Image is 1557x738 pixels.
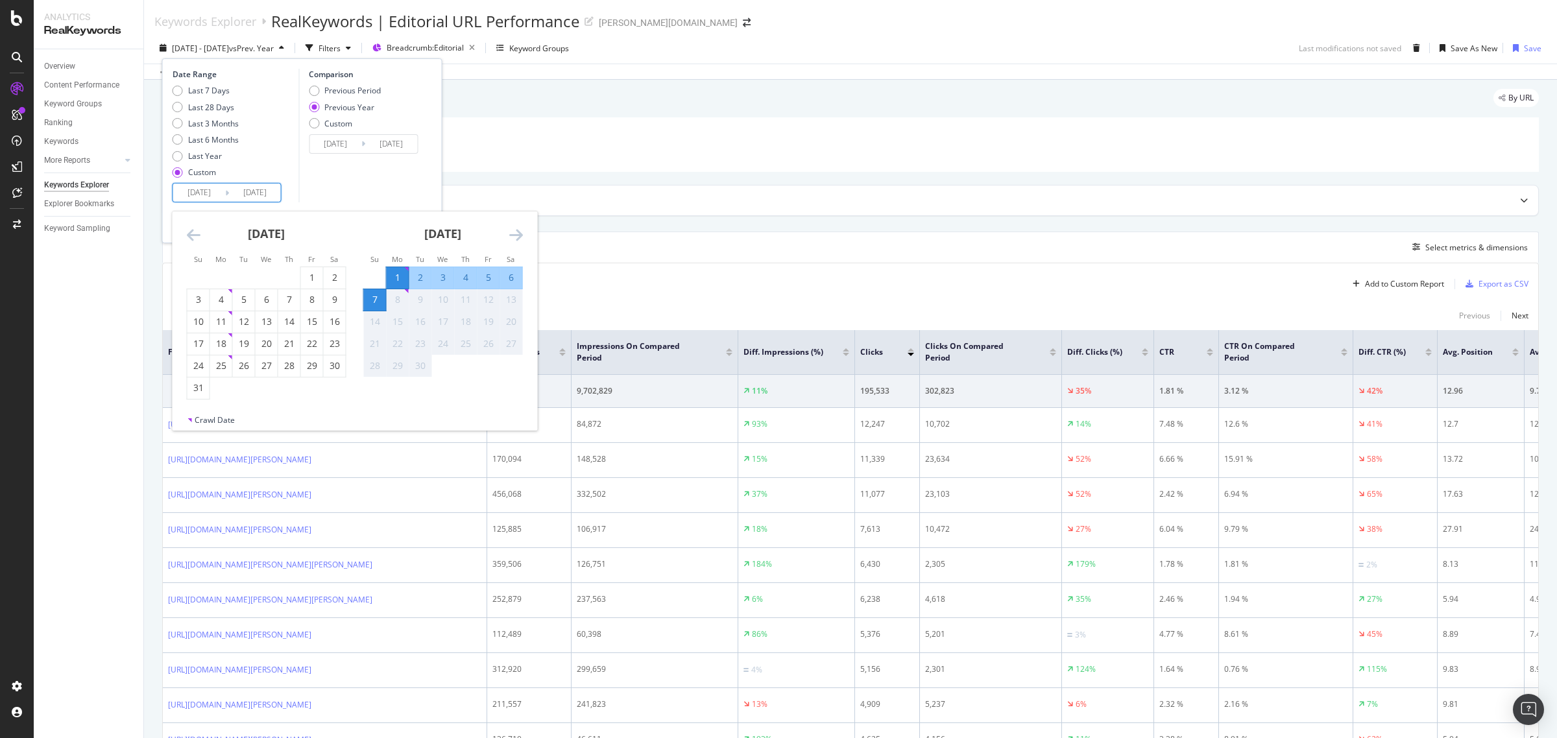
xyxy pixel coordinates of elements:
[477,293,500,306] div: 12
[188,85,230,96] div: Last 7 Days
[1459,308,1490,324] button: Previous
[168,663,311,676] a: [URL][DOMAIN_NAME][PERSON_NAME]
[44,154,121,167] a: More Reports
[432,315,454,328] div: 17
[577,385,732,397] div: 9,702,829
[256,293,278,306] div: 6
[1159,558,1213,570] div: 1.78 %
[1224,558,1347,570] div: 1.81 %
[187,377,210,399] td: Choose Sunday, August 31, 2025 as your check-out date. It’s available.
[187,333,210,355] td: Choose Sunday, August 17, 2025 as your check-out date. It’s available.
[44,78,119,92] div: Content Performance
[278,289,300,311] td: Choose Thursday, August 7, 2025 as your check-out date. It’s available.
[1159,453,1213,465] div: 6.66 %
[491,38,574,58] button: Keyword Groups
[187,355,210,377] td: Choose Sunday, August 24, 2025 as your check-out date. It’s available.
[492,488,566,500] div: 456,068
[187,315,210,328] div: 10
[409,267,431,289] td: Selected. Tuesday, September 2, 2025
[860,418,914,430] div: 12,247
[168,628,311,641] a: [URL][DOMAIN_NAME][PERSON_NAME]
[461,254,470,264] small: Th
[1451,43,1497,54] div: Save As New
[330,254,338,264] small: Sa
[1443,385,1519,397] div: 12.96
[44,78,134,92] a: Content Performance
[387,42,464,53] span: Breadcrumb: Editorial
[301,337,323,350] div: 22
[454,289,477,311] td: Not available. Thursday, September 11, 2025
[409,333,431,355] td: Not available. Tuesday, September 23, 2025
[1407,239,1528,255] button: Select metrics & dimensions
[44,116,73,130] div: Ranking
[455,337,477,350] div: 25
[324,102,374,113] div: Previous Year
[44,60,75,73] div: Overview
[1347,274,1444,294] button: Add to Custom Report
[309,118,381,129] div: Custom
[215,254,226,264] small: Mo
[1493,89,1539,107] div: legacy label
[1159,385,1213,397] div: 1.81 %
[255,333,278,355] td: Choose Wednesday, August 20, 2025 as your check-out date. It’s available.
[168,453,311,466] a: [URL][DOMAIN_NAME][PERSON_NAME]
[308,254,315,264] small: Fr
[432,271,454,284] div: 3
[187,337,210,350] div: 17
[229,184,281,202] input: End Date
[1076,558,1096,570] div: 179%
[173,85,239,96] div: Last 7 Days
[416,254,424,264] small: Tu
[500,289,522,311] td: Not available. Saturday, September 13, 2025
[1159,346,1187,358] span: CTR
[188,150,222,161] div: Last Year
[1513,694,1544,725] div: Open Intercom Messenger
[194,254,202,264] small: Su
[187,381,210,394] div: 31
[577,340,706,364] span: Impressions On Compared Period
[364,293,386,306] div: 7
[301,315,323,328] div: 15
[324,85,381,96] div: Previous Period
[752,523,767,535] div: 18%
[1443,488,1519,500] div: 17.63
[387,293,409,306] div: 8
[324,271,346,284] div: 2
[409,337,431,350] div: 23
[44,97,134,111] a: Keyword Groups
[210,333,232,355] td: Choose Monday, August 18, 2025 as your check-out date. It’s available.
[300,267,323,289] td: Choose Friday, August 1, 2025 as your check-out date. It’s available.
[256,359,278,372] div: 27
[44,116,134,130] a: Ranking
[364,315,386,328] div: 14
[599,16,738,29] div: [PERSON_NAME][DOMAIN_NAME]
[409,315,431,328] div: 16
[500,337,522,350] div: 27
[44,178,109,192] div: Keywords Explorer
[1076,488,1091,500] div: 52%
[1508,38,1541,58] button: Save
[309,69,422,80] div: Comparison
[577,488,732,500] div: 332,502
[1067,633,1072,637] img: Equal
[1076,523,1091,535] div: 27%
[860,488,914,500] div: 11,077
[477,289,500,311] td: Not available. Friday, September 12, 2025
[492,453,566,465] div: 170,094
[323,267,346,289] td: Choose Saturday, August 2, 2025 as your check-out date. It’s available.
[477,315,500,328] div: 19
[173,167,239,178] div: Custom
[492,558,566,570] div: 359,506
[233,337,255,350] div: 19
[173,69,296,80] div: Date Range
[455,315,477,328] div: 18
[44,197,114,211] div: Explorer Bookmarks
[577,558,732,570] div: 126,751
[370,254,379,264] small: Su
[278,311,300,333] td: Choose Thursday, August 14, 2025 as your check-out date. It’s available.
[278,359,300,372] div: 28
[300,289,323,311] td: Choose Friday, August 8, 2025 as your check-out date. It’s available.
[168,698,311,711] a: [URL][DOMAIN_NAME][PERSON_NAME]
[363,289,386,311] td: Selected as end date. Sunday, September 7, 2025
[477,267,500,289] td: Selected. Friday, September 5, 2025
